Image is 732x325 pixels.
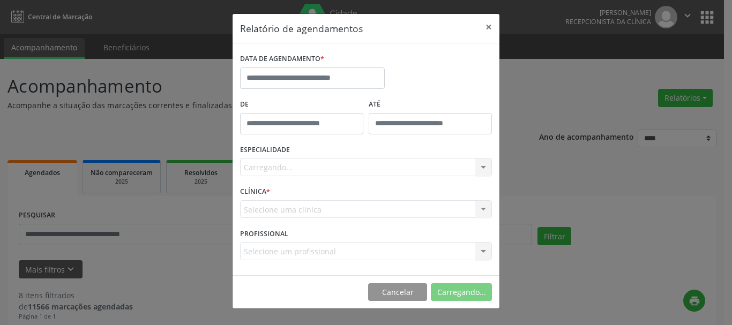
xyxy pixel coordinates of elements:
button: Carregando... [431,283,492,301]
button: Cancelar [368,283,427,301]
label: De [240,96,363,113]
label: DATA DE AGENDAMENTO [240,51,324,67]
label: ESPECIALIDADE [240,142,290,158]
label: PROFISSIONAL [240,225,288,242]
label: ATÉ [369,96,492,113]
button: Close [478,14,499,40]
h5: Relatório de agendamentos [240,21,363,35]
label: CLÍNICA [240,184,270,200]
